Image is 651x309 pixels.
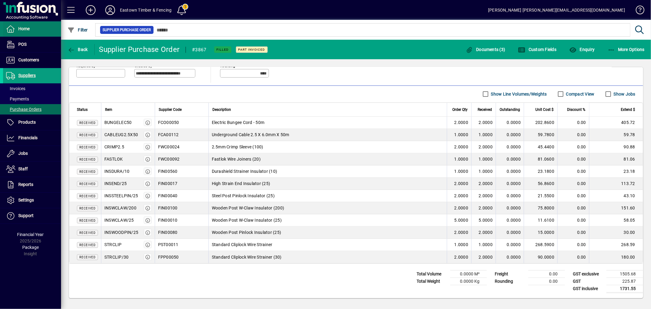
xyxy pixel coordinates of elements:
span: Support [18,213,34,218]
td: 0.00 [557,251,589,263]
td: 90.0000 [524,251,557,263]
span: Status [77,106,88,113]
td: 405.72 [589,117,643,129]
span: Customers [18,57,39,62]
td: 5.0000 [447,214,471,227]
td: 2.0000 [471,202,496,214]
td: 2.0000 [471,141,496,153]
span: Staff [18,166,28,171]
td: 2.0000 [471,227,496,239]
td: 5.0000 [471,214,496,227]
span: Received [79,207,96,210]
label: Show Line Volumes/Weights [490,91,547,97]
a: Support [3,208,61,224]
app-page-header-button: Back [61,44,95,55]
label: Compact View [565,91,595,97]
td: 1.0000 [471,239,496,251]
td: 30.00 [589,227,643,239]
td: 2.0000 [471,178,496,190]
button: Add [81,5,100,16]
td: 1.0000 [471,165,496,178]
span: Received [79,182,96,186]
span: Payments [6,96,29,101]
td: 59.7800 [524,129,557,141]
td: 15.0000 [524,227,557,239]
span: Settings [18,198,34,202]
td: 2.0000 [471,117,496,129]
a: Home [3,21,61,37]
td: 2.0000 [471,251,496,263]
span: Received [79,256,96,259]
span: Invoices [6,86,25,91]
td: FIN00560 [155,165,208,178]
span: Received [79,194,96,198]
td: FCA00112 [155,129,208,141]
div: Supplier Purchase Order [99,45,180,54]
div: CRIMP2.5 [104,144,124,150]
td: 21.5500 [524,190,557,202]
td: 0.0000 [496,202,524,214]
td: 1.0000 [447,239,471,251]
span: Documents (3) [466,47,505,52]
td: 0.0000 [496,190,524,202]
td: 2.0000 [447,227,471,239]
td: FIN00010 [155,214,208,227]
td: 0.0000 M³ [450,270,487,278]
td: 0.00 [557,141,589,153]
td: 0.00 [528,270,565,278]
button: More Options [606,44,646,55]
span: High Strain End Insulator (25) [212,180,270,187]
td: 0.0000 [496,129,524,141]
td: 2.0000 [447,178,471,190]
td: 1505.68 [606,270,643,278]
span: Standard Cliplock Wire Strainer [212,242,273,248]
span: POS [18,42,27,47]
td: Rounding [492,278,528,285]
span: Received [79,121,96,125]
a: Settings [3,193,61,208]
td: 268.5900 [524,239,557,251]
td: 2.0000 [447,202,471,214]
span: Order Qty [452,106,468,113]
td: 0.00 [557,178,589,190]
span: Jobs [18,151,28,156]
td: 0.0000 [496,165,524,178]
td: 0.00 [557,239,589,251]
td: 81.0600 [524,153,557,165]
span: Description [212,106,231,113]
a: Purchase Orders [3,104,61,115]
label: Show Jobs [613,91,635,97]
div: BUNGELEC50 [104,119,132,125]
span: Received [79,219,96,222]
span: Received [79,243,96,247]
td: FPP00050 [155,251,208,263]
td: 1.0000 [471,153,496,165]
span: Standard Cliplock Wire Strainer (30) [212,254,282,260]
td: 0.0000 [496,153,524,165]
span: Package [22,245,39,250]
span: Received [79,133,96,137]
td: 81.06 [589,153,643,165]
div: [PERSON_NAME] [PERSON_NAME][EMAIL_ADDRESS][DOMAIN_NAME] [488,5,625,15]
td: 75.8000 [524,202,557,214]
span: Steel Post Pinlock Insulator (25) [212,193,275,199]
td: 0.00 [557,129,589,141]
span: Suppliers [18,73,36,78]
div: CABLEUG2.5X50 [104,132,138,138]
td: 2.0000 [447,141,471,153]
td: GST inclusive [570,285,606,293]
a: POS [3,37,61,52]
td: 0.0000 [496,141,524,153]
td: FIN00080 [155,227,208,239]
a: Reports [3,177,61,192]
span: Received [79,146,96,149]
td: 2.0000 [471,190,496,202]
span: Reports [18,182,33,187]
span: Filter [67,27,88,32]
div: #3867 [192,45,206,55]
span: More Options [608,47,645,52]
td: 56.8600 [524,178,557,190]
td: 0.0000 Kg [450,278,487,285]
td: 0.00 [557,117,589,129]
span: Home [18,26,30,31]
